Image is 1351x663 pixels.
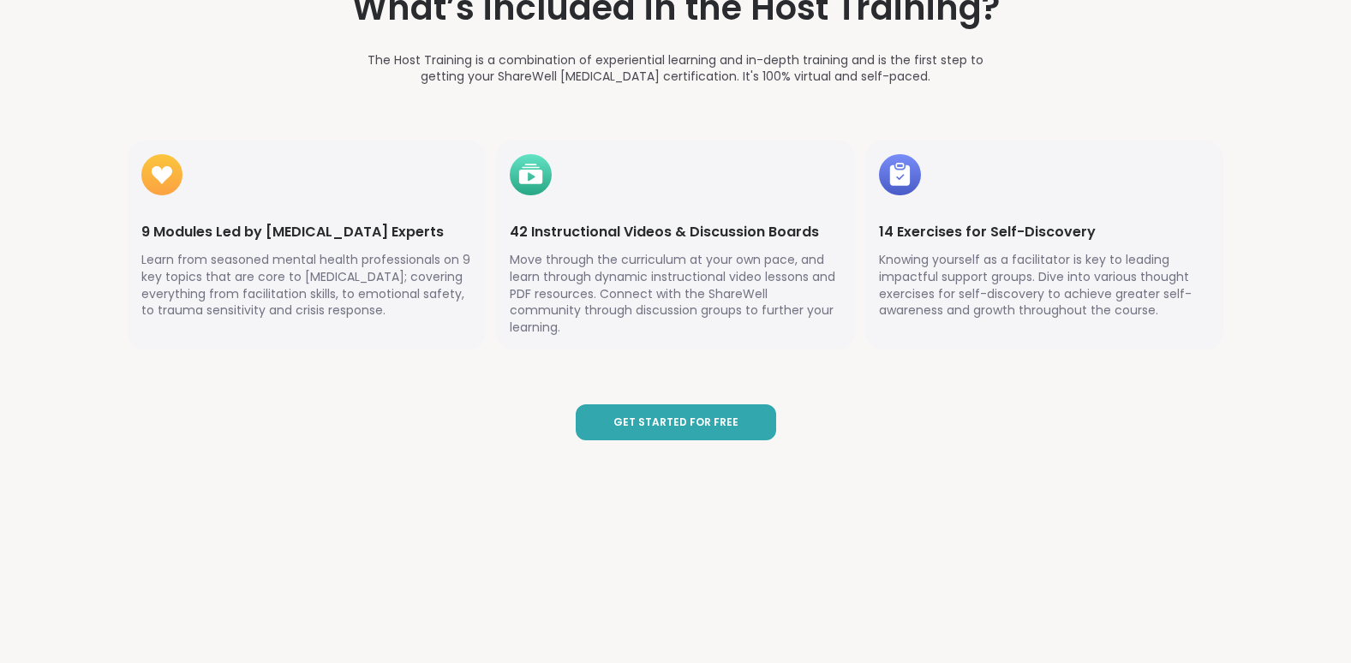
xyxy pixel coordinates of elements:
h4: 14 Exercises for Self-Discovery [879,223,1211,242]
h4: 42 Instructional Videos & Discussion Boards [510,223,841,242]
button: Get Started for Free [576,404,776,440]
p: Move through the curriculum at your own pace, and learn through dynamic instructional video lesso... [510,252,841,336]
span: Get Started for Free [613,415,738,430]
p: Learn from seasoned mental health professionals on 9 key topics that are core to [MEDICAL_DATA]; ... [141,252,473,319]
p: The Host Training is a combination of experiential learning and in-depth training and is the firs... [347,52,1005,86]
h4: 9 Modules Led by [MEDICAL_DATA] Experts [141,223,473,242]
p: Knowing yourself as a facilitator is key to leading impactful support groups. Dive into various t... [879,252,1211,319]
